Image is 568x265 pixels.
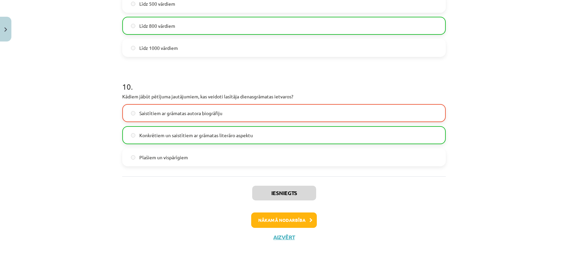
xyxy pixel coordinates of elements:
[139,132,253,139] span: Konkrētiem un saistītiem ar grāmatas literāro aspektu
[139,154,188,161] span: Plašiem un vispārīgiem
[131,155,135,160] input: Plašiem un vispārīgiem
[139,22,175,29] span: Līdz 800 vārdiem
[122,93,446,100] p: Kādiem jābūt pētījuma jautājumiem, kas veidoti lasītāja dienasgrāmatas ietvaros?
[139,45,178,52] span: Līdz 1000 vārdiem
[131,111,135,115] input: Saistītiem ar grāmatas autora biogrāfiju
[131,46,135,50] input: Līdz 1000 vārdiem
[139,110,222,117] span: Saistītiem ar grāmatas autora biogrāfiju
[251,212,317,228] button: Nākamā nodarbība
[252,186,316,200] button: Iesniegts
[131,2,135,6] input: Līdz 500 vārdiem
[139,0,175,7] span: Līdz 500 vārdiem
[131,24,135,28] input: Līdz 800 vārdiem
[4,27,7,32] img: icon-close-lesson-0947bae3869378f0d4975bcd49f059093ad1ed9edebbc8119c70593378902aed.svg
[131,133,135,138] input: Konkrētiem un saistītiem ar grāmatas literāro aspektu
[271,234,297,241] button: Aizvērt
[122,70,446,91] h1: 10 .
